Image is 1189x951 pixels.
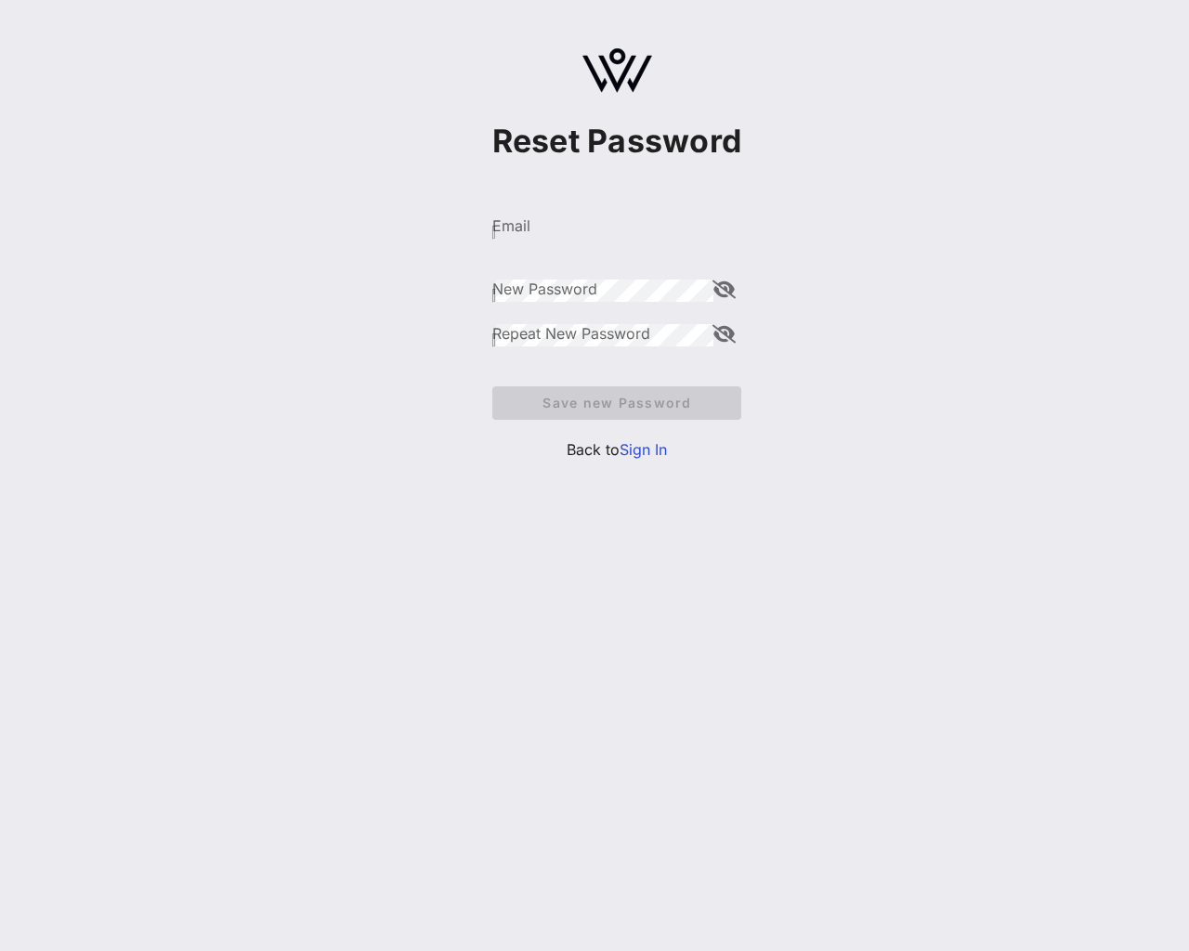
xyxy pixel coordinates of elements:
h1: Reset Password [492,123,742,160]
label: Email [492,216,530,235]
label: New Password [492,280,597,298]
label: Repeat New Password [492,324,650,343]
button: append icon [712,280,736,299]
p: Back to [492,438,742,461]
a: Sign In [620,440,667,459]
img: logo.svg [582,48,652,93]
button: append icon [712,325,736,344]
